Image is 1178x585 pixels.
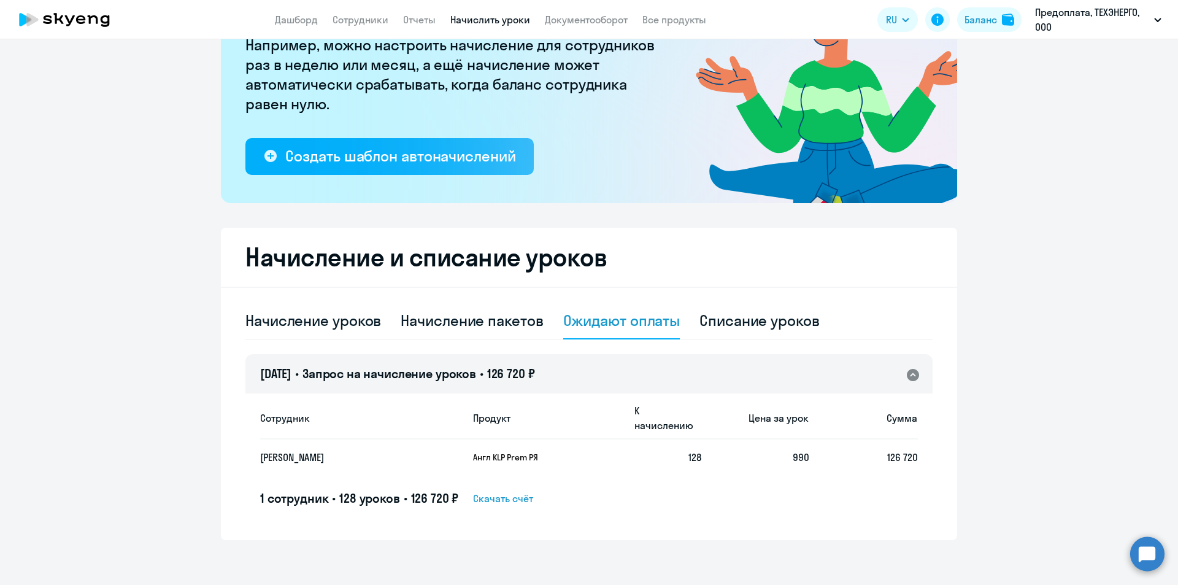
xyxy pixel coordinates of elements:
p: Предоплата, ТЕХЭНЕРГО, ООО [1035,5,1149,34]
a: Дашборд [275,14,318,26]
p: [PERSON_NAME] [260,451,439,464]
span: RU [886,12,897,27]
button: Создать шаблон автоначислений [245,138,534,175]
a: Документооборот [545,14,628,26]
span: Запрос на начисление уроков [302,366,476,381]
span: • [295,366,299,381]
a: Начислить уроки [450,14,530,26]
div: Создать шаблон автоначислений [285,146,515,166]
span: 126 720 ₽ [411,490,459,506]
img: balance [1002,14,1014,26]
span: 128 уроков [339,490,400,506]
p: Англ KLP Prem РЯ [473,452,565,463]
span: 1 сотрудник [260,490,328,506]
a: Все продукты [642,14,706,26]
th: Продукт [463,397,625,440]
div: Списание уроков [699,311,820,330]
button: Предоплата, ТЕХЭНЕРГО, ООО [1029,5,1168,34]
span: 990 [793,451,809,463]
button: RU [877,7,918,32]
span: [DATE] [260,366,291,381]
span: 126 720 [887,451,918,463]
p: [PERSON_NAME] больше не придётся начислять вручную. Например, можно настроить начисление для сотр... [245,15,663,114]
span: • [404,490,407,506]
span: 126 720 ₽ [487,366,535,381]
a: Сотрудники [333,14,388,26]
h2: Начисление и списание уроков [245,242,933,272]
span: Скачать счёт [473,491,533,506]
div: Ожидают оплаты [563,311,680,330]
th: Цена за урок [701,397,810,440]
span: 128 [688,451,701,463]
div: Начисление пакетов [401,311,543,330]
a: Отчеты [403,14,436,26]
th: Сотрудник [260,397,463,440]
div: Начисление уроков [245,311,381,330]
span: • [332,490,336,506]
span: • [480,366,483,381]
button: Балансbalance [957,7,1022,32]
div: Баланс [964,12,997,27]
th: К начислению [625,397,701,440]
th: Сумма [809,397,918,440]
